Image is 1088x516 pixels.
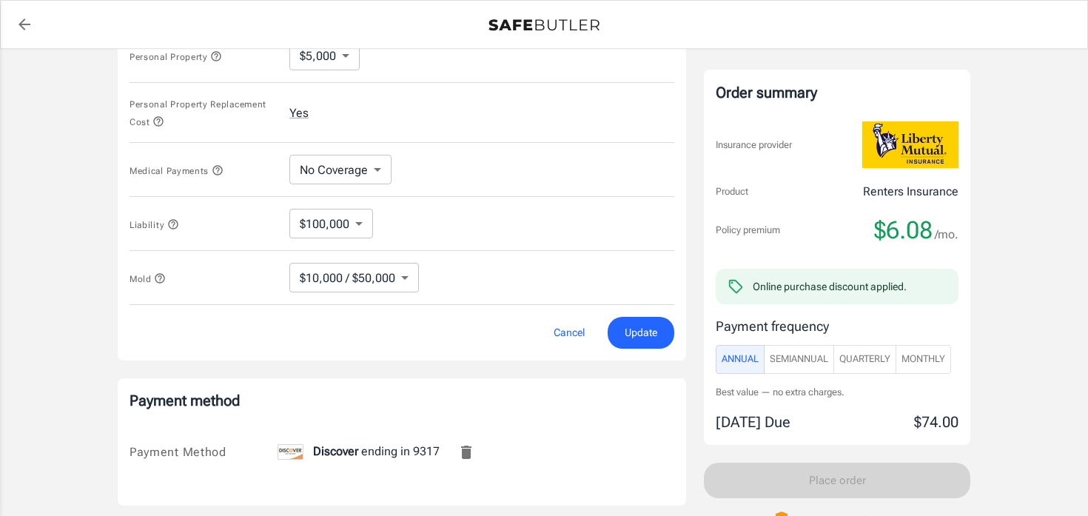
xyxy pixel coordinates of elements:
button: Monthly [896,345,951,374]
button: Medical Payments [130,161,224,179]
span: Monthly [901,351,945,368]
button: Personal Property Replacement Cost [130,95,278,130]
span: Discover [313,444,358,458]
span: Personal Property [130,52,222,62]
span: Quarterly [839,351,890,368]
div: No Coverage [289,155,392,184]
div: Online purchase discount applied. [753,279,907,294]
p: Payment frequency [716,316,958,336]
span: SemiAnnual [770,351,828,368]
button: SemiAnnual [764,345,834,374]
div: $100,000 [289,209,373,238]
p: Insurance provider [716,138,792,153]
span: ending in 9317 [278,444,440,458]
span: /mo. [935,224,958,245]
button: Personal Property [130,47,222,65]
div: Order summary [716,81,958,104]
p: $74.00 [914,411,958,433]
button: Mold [130,269,166,287]
div: Payment Method [130,443,278,461]
span: Liability [130,220,179,230]
button: Yes [289,104,309,122]
button: Cancel [537,317,602,349]
span: Mold [130,274,166,284]
button: Liability [130,215,179,233]
button: Update [608,317,674,349]
span: Personal Property Replacement Cost [130,99,266,127]
p: [DATE] Due [716,411,790,433]
button: Remove this card [449,435,484,470]
p: Payment method [130,390,674,411]
span: $6.08 [874,215,933,245]
div: $5,000 [289,41,360,70]
a: back to quotes [10,10,39,39]
span: Annual [722,351,759,368]
p: Product [716,184,748,199]
p: Renters Insurance [863,183,958,201]
img: Back to quotes [488,19,600,31]
button: Quarterly [833,345,896,374]
div: $10,000 / $50,000 [289,263,419,292]
span: Medical Payments [130,166,224,176]
img: discover [278,444,303,460]
img: Liberty Mutual [862,121,958,168]
p: Best value — no extra charges. [716,386,958,400]
span: Update [625,324,657,342]
button: Annual [716,345,765,374]
p: Policy premium [716,223,780,238]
